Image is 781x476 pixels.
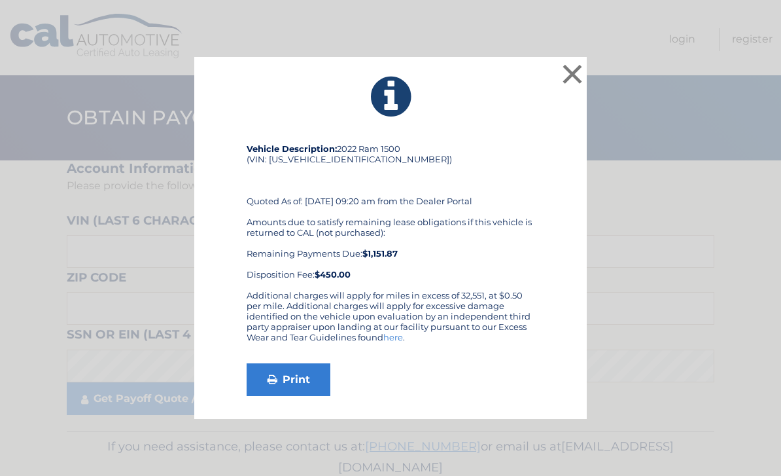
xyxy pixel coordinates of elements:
button: × [559,61,585,87]
a: here [383,332,403,342]
strong: Vehicle Description: [247,143,337,154]
strong: $450.00 [315,269,351,280]
b: $1,151.87 [362,248,398,259]
div: Amounts due to satisfy remaining lease obligations if this vehicle is returned to CAL (not purcha... [247,217,534,280]
div: 2022 Ram 1500 (VIN: [US_VEHICLE_IDENTIFICATION_NUMBER]) Quoted As of: [DATE] 09:20 am from the De... [247,143,534,290]
a: Print [247,363,330,396]
div: Additional charges will apply for miles in excess of 32,551, at $0.50 per mile. Additional charge... [247,290,534,353]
